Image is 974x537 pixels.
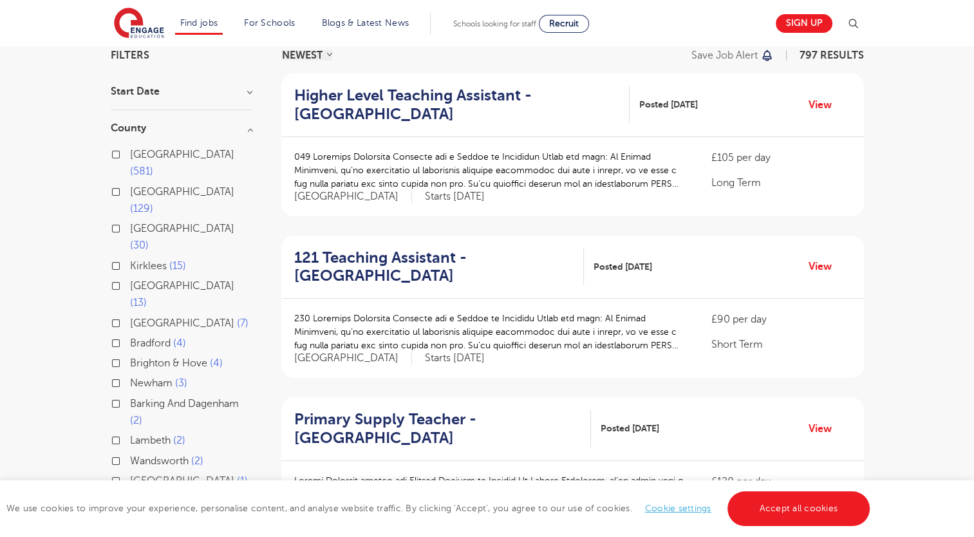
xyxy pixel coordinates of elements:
[130,186,234,198] span: [GEOGRAPHIC_DATA]
[130,475,234,487] span: [GEOGRAPHIC_DATA]
[130,435,138,443] input: Lambeth 2
[322,18,409,28] a: Blogs & Latest News
[294,410,581,447] h2: Primary Supply Teacher - [GEOGRAPHIC_DATA]
[425,352,485,365] p: Starts [DATE]
[711,312,850,327] p: £90 per day
[130,455,138,464] input: Wandsworth 2
[130,149,138,157] input: [GEOGRAPHIC_DATA] 581
[294,150,686,191] p: 049 Loremips Dolorsita Consecte adi e Seddoe te Incididun Utlab etd magn: Al Enimad Minimveni, qu...
[237,475,248,487] span: 1
[549,19,579,28] span: Recruit
[601,422,659,435] span: Posted [DATE]
[130,317,138,326] input: [GEOGRAPHIC_DATA] 7
[173,435,185,446] span: 2
[776,14,832,33] a: Sign up
[6,504,873,513] span: We use cookies to improve your experience, personalise content, and analyse website traffic. By c...
[130,223,234,234] span: [GEOGRAPHIC_DATA]
[130,357,207,369] span: Brighton & Hove
[294,249,585,286] a: 121 Teaching Assistant - [GEOGRAPHIC_DATA]
[130,297,147,308] span: 13
[130,260,138,268] input: Kirklees 15
[294,249,574,286] h2: 121 Teaching Assistant - [GEOGRAPHIC_DATA]
[711,175,850,191] p: Long Term
[425,190,485,203] p: Starts [DATE]
[130,337,138,346] input: Bradford 4
[180,18,218,28] a: Find jobs
[294,86,630,124] a: Higher Level Teaching Assistant - [GEOGRAPHIC_DATA]
[210,357,223,369] span: 4
[727,491,870,526] a: Accept all cookies
[294,190,412,203] span: [GEOGRAPHIC_DATA]
[114,8,164,40] img: Engage Education
[130,357,138,366] input: Brighton & Hove 4
[800,50,864,61] span: 797 RESULTS
[130,280,138,288] input: [GEOGRAPHIC_DATA] 13
[645,504,711,513] a: Cookie settings
[130,415,142,426] span: 2
[130,377,173,389] span: Newham
[130,435,171,446] span: Lambeth
[294,312,686,352] p: 230 Loremips Dolorsita Consecte adi e Seddoe te Incididu Utlab etd magn: Al Enimad Minimveni, qu’...
[130,260,167,272] span: Kirklees
[130,186,138,194] input: [GEOGRAPHIC_DATA] 129
[244,18,295,28] a: For Schools
[130,377,138,386] input: Newham 3
[639,98,698,111] span: Posted [DATE]
[111,86,252,97] h3: Start Date
[237,317,248,329] span: 7
[130,223,138,231] input: [GEOGRAPHIC_DATA] 30
[711,337,850,352] p: Short Term
[130,475,138,484] input: [GEOGRAPHIC_DATA] 1
[594,260,652,274] span: Posted [DATE]
[809,420,841,437] a: View
[691,50,774,61] button: Save job alert
[130,398,239,410] span: Barking And Dagenham
[130,149,234,160] span: [GEOGRAPHIC_DATA]
[169,260,186,272] span: 15
[173,337,186,349] span: 4
[130,165,153,177] span: 581
[130,398,138,406] input: Barking And Dagenham 2
[711,474,850,489] p: £120 per day
[130,203,153,214] span: 129
[809,258,841,275] a: View
[294,474,686,514] p: Loremi Dolorsit ametco adi Elitsed Doeiusm te Incidid Ut Labore Etdolorem, al’en admin veni q nos...
[130,317,234,329] span: [GEOGRAPHIC_DATA]
[691,50,758,61] p: Save job alert
[453,19,536,28] span: Schools looking for staff
[111,50,149,61] span: Filters
[130,337,171,349] span: Bradford
[130,455,189,467] span: Wandsworth
[539,15,589,33] a: Recruit
[294,86,620,124] h2: Higher Level Teaching Assistant - [GEOGRAPHIC_DATA]
[711,150,850,165] p: £105 per day
[175,377,187,389] span: 3
[111,123,252,133] h3: County
[294,410,591,447] a: Primary Supply Teacher - [GEOGRAPHIC_DATA]
[809,97,841,113] a: View
[191,455,203,467] span: 2
[130,280,234,292] span: [GEOGRAPHIC_DATA]
[294,352,412,365] span: [GEOGRAPHIC_DATA]
[130,240,149,251] span: 30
